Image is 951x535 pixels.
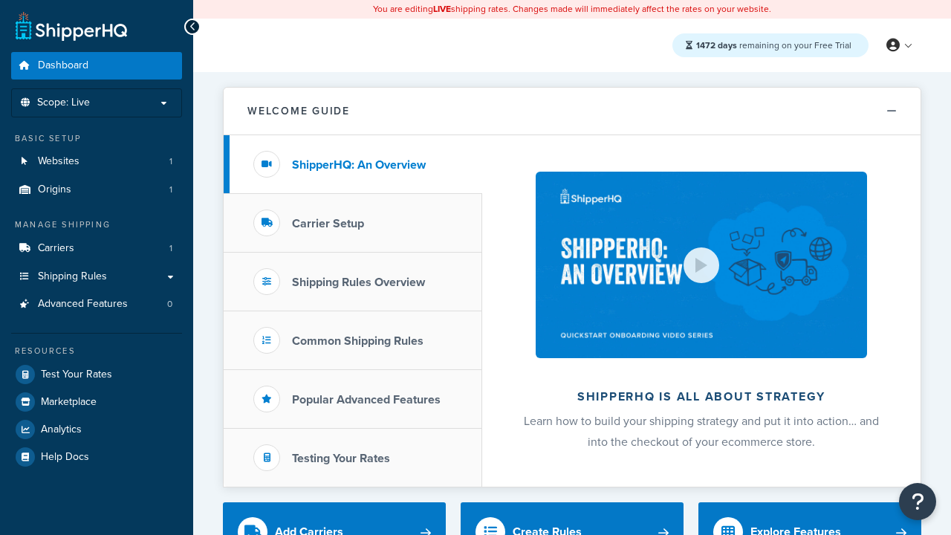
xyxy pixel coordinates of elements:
[11,52,182,80] a: Dashboard
[37,97,90,109] span: Scope: Live
[292,393,441,406] h3: Popular Advanced Features
[38,155,79,168] span: Websites
[292,276,425,289] h3: Shipping Rules Overview
[292,217,364,230] h3: Carrier Setup
[536,172,867,358] img: ShipperHQ is all about strategy
[38,270,107,283] span: Shipping Rules
[11,291,182,318] a: Advanced Features0
[11,148,182,175] li: Websites
[41,424,82,436] span: Analytics
[522,390,881,403] h2: ShipperHQ is all about strategy
[696,39,851,52] span: remaining on your Free Trial
[247,106,350,117] h2: Welcome Guide
[11,416,182,443] a: Analytics
[11,389,182,415] a: Marketplace
[11,235,182,262] li: Carriers
[11,176,182,204] li: Origins
[11,263,182,291] a: Shipping Rules
[696,39,737,52] strong: 1472 days
[11,444,182,470] a: Help Docs
[11,176,182,204] a: Origins1
[38,298,128,311] span: Advanced Features
[11,132,182,145] div: Basic Setup
[524,412,879,450] span: Learn how to build your shipping strategy and put it into action… and into the checkout of your e...
[11,361,182,388] a: Test Your Rates
[292,158,426,172] h3: ShipperHQ: An Overview
[433,2,451,16] b: LIVE
[169,242,172,255] span: 1
[38,184,71,196] span: Origins
[292,452,390,465] h3: Testing Your Rates
[11,218,182,231] div: Manage Shipping
[292,334,423,348] h3: Common Shipping Rules
[224,88,921,135] button: Welcome Guide
[11,291,182,318] li: Advanced Features
[11,345,182,357] div: Resources
[169,184,172,196] span: 1
[38,242,74,255] span: Carriers
[167,298,172,311] span: 0
[41,396,97,409] span: Marketplace
[41,369,112,381] span: Test Your Rates
[169,155,172,168] span: 1
[899,483,936,520] button: Open Resource Center
[11,235,182,262] a: Carriers1
[11,148,182,175] a: Websites1
[41,451,89,464] span: Help Docs
[38,59,88,72] span: Dashboard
